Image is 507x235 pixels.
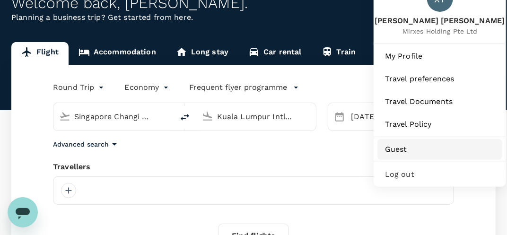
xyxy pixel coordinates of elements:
button: Open [167,115,169,117]
span: Travel Policy [385,119,495,130]
span: My Profile [385,51,495,62]
p: Planning a business trip? Get started from here. [11,12,496,23]
span: Log out [385,169,495,180]
button: delete [174,106,196,129]
span: Travel preferences [385,73,495,85]
span: Travel Documents [385,96,495,107]
div: Economy [125,80,171,95]
a: Flight [11,42,69,65]
a: Concierge [366,42,438,65]
button: Advanced search [53,139,120,150]
div: Log out [377,164,502,185]
div: Travellers [53,161,454,173]
a: My Profile [377,46,502,67]
input: Depart from [74,109,154,124]
span: [PERSON_NAME] [PERSON_NAME] [375,16,505,26]
button: Open [309,115,311,117]
iframe: Button to launch messaging window [8,197,38,227]
button: Frequent flyer programme [190,82,299,93]
div: Round Trip [53,80,106,95]
a: Travel preferences [377,69,502,89]
p: Frequent flyer programme [190,82,288,93]
a: Accommodation [69,42,166,65]
a: Travel Documents [377,91,502,112]
a: Travel Policy [377,114,502,135]
p: Advanced search [53,139,109,149]
a: Car rental [238,42,312,65]
div: [DATE] [347,107,386,126]
span: Mirxes Holding Pte Ltd [375,26,505,36]
a: Train [312,42,366,65]
span: Guest [385,144,495,155]
a: Long stay [166,42,238,65]
a: Guest [377,139,502,160]
input: Going to [217,109,297,124]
